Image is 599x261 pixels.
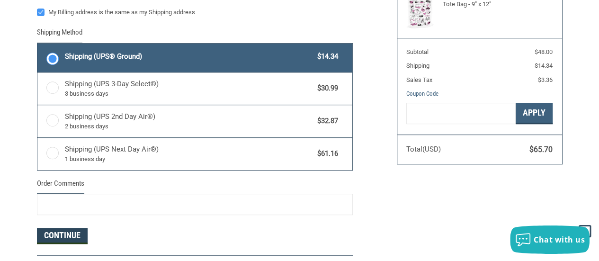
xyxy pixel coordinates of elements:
span: Shipping (UPS Next Day Air®) [65,144,313,164]
label: My Billing address is the same as my Shipping address [37,9,353,16]
span: Sales Tax [406,76,432,83]
span: $3.36 [538,76,553,83]
span: Chat with us [534,234,585,245]
span: Shipping (UPS 2nd Day Air®) [65,111,313,131]
button: Apply [516,103,553,124]
input: Gift Certificate or Coupon Code [406,103,516,124]
span: Shipping (UPS 3-Day Select®) [65,79,313,99]
span: $48.00 [535,48,553,55]
span: $30.99 [313,83,339,94]
button: Continue [37,228,88,244]
span: Subtotal [406,48,429,55]
span: 3 business days [65,89,313,99]
span: $61.16 [313,148,339,159]
span: $14.34 [313,51,339,62]
legend: Order Comments [37,178,84,194]
span: Total (USD) [406,145,441,153]
legend: Shipping Method [37,27,82,43]
button: Chat with us [510,225,590,254]
span: Shipping [406,62,429,69]
a: Coupon Code [406,90,438,97]
span: $14.34 [535,62,553,69]
span: $32.87 [313,116,339,126]
span: 1 business day [65,154,313,164]
span: $65.70 [529,145,553,154]
span: 2 business days [65,122,313,131]
span: Shipping (UPS® Ground) [65,51,313,62]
